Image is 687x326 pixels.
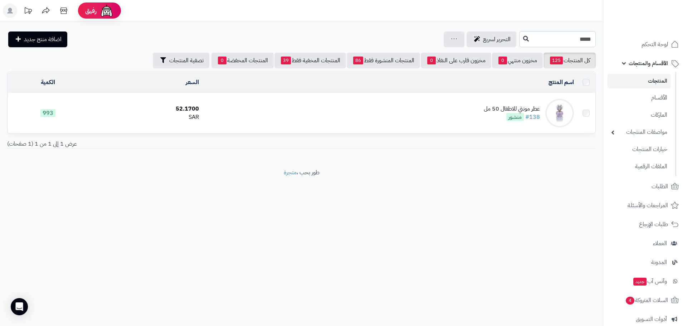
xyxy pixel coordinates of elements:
[608,90,671,106] a: الأقسام
[642,39,668,49] span: لوحة التحكم
[211,53,274,68] a: المنتجات المخفضة0
[544,53,596,68] a: كل المنتجات125
[608,125,671,140] a: مواصفات المنتجات
[639,219,668,229] span: طلبات الإرجاع
[653,238,667,248] span: العملاء
[281,57,291,64] span: 39
[41,78,55,87] a: الكمية
[11,298,28,315] div: Open Intercom Messenger
[608,74,671,88] a: المنتجات
[608,273,683,290] a: وآتس آبجديد
[421,53,491,68] a: مخزون قارب على النفاذ0
[99,4,114,18] img: ai-face.png
[608,36,683,53] a: لوحة التحكم
[525,113,540,121] a: #138
[608,159,671,174] a: الملفات الرقمية
[218,57,226,64] span: 0
[636,314,667,324] span: أدوات التسويق
[498,57,507,64] span: 0
[549,78,574,87] a: اسم المنتج
[40,109,55,117] span: 993
[608,178,683,195] a: الطلبات
[24,35,62,44] span: اضافة منتج جديد
[274,53,346,68] a: المنتجات المخفية فقط39
[608,216,683,233] a: طلبات الإرجاع
[483,35,511,44] span: التحرير لسريع
[608,107,671,123] a: الماركات
[8,31,67,47] a: اضافة منتج جديد
[638,5,680,20] img: logo-2.png
[625,296,635,305] span: 4
[484,105,540,113] div: عطر مونتي للاطفال 50 مل
[169,56,204,65] span: تصفية المنتجات
[506,113,524,121] span: منشور
[2,140,302,148] div: عرض 1 إلى 1 من 1 (1 صفحات)
[545,99,574,127] img: عطر مونتي للاطفال 50 مل
[284,168,297,177] a: متجرة
[186,78,199,87] a: السعر
[153,53,209,68] button: تصفية المنتجات
[628,200,668,210] span: المراجعات والأسئلة
[492,53,543,68] a: مخزون منتهي0
[608,197,683,214] a: المراجعات والأسئلة
[347,53,420,68] a: المنتجات المنشورة فقط86
[652,181,668,191] span: الطلبات
[467,31,516,47] a: التحرير لسريع
[85,6,97,15] span: رفيق
[633,278,647,286] span: جديد
[427,57,436,64] span: 0
[608,142,671,157] a: خيارات المنتجات
[19,4,37,20] a: تحديثات المنصة
[625,295,668,305] span: السلات المتروكة
[92,113,199,121] div: SAR
[629,58,668,68] span: الأقسام والمنتجات
[608,292,683,309] a: السلات المتروكة4
[353,57,363,64] span: 86
[608,235,683,252] a: العملاء
[608,254,683,271] a: المدونة
[92,105,199,113] div: 52.1700
[550,57,563,64] span: 125
[651,257,667,267] span: المدونة
[633,276,667,286] span: وآتس آب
